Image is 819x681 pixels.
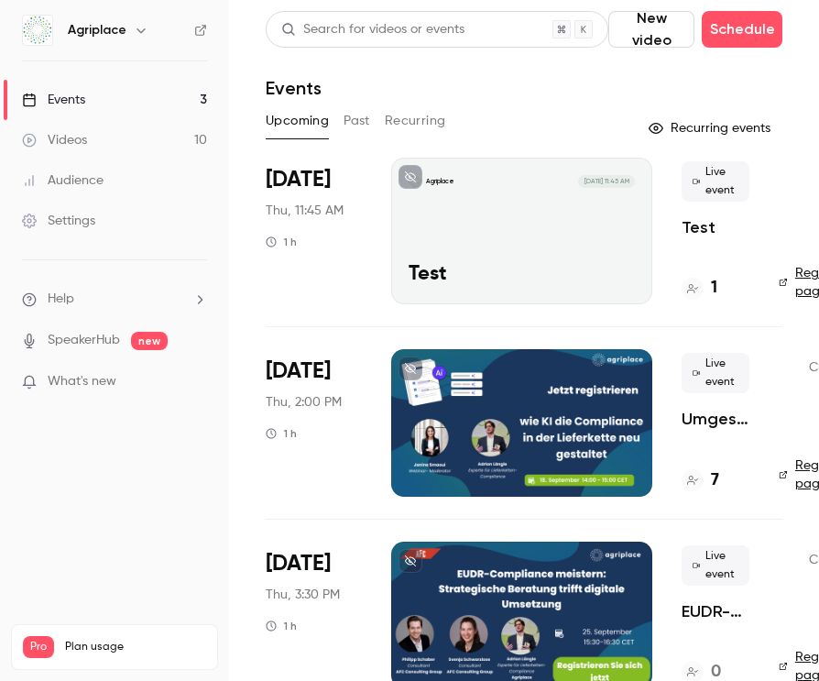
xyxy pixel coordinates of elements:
div: 1 h [266,619,297,633]
button: Recurring events [640,114,782,143]
span: What's new [48,372,116,391]
a: EUDR-Compliance meistern: Strategische Beratung trifft digitale Umsetzung [682,600,749,622]
span: Live event [682,161,749,202]
span: Thu, 3:30 PM [266,586,340,604]
h4: 7 [711,468,719,493]
button: New video [608,11,694,48]
button: Past [344,106,370,136]
div: 1 h [266,426,297,441]
span: [DATE] [266,165,331,194]
div: Events [22,91,85,109]
a: 1 [682,276,717,301]
span: Thu, 11:45 AM [266,202,344,220]
a: Umgestaltung der Compliance in der Lieferkette mit KI [682,408,749,430]
span: Thu, 2:00 PM [266,393,342,412]
h6: Agriplace [68,21,126,39]
a: Test [682,216,715,238]
span: [DATE] [266,357,331,386]
div: Sep 18 Thu, 2:00 PM (Europe/Amsterdam) [266,349,362,496]
div: Audience [22,171,104,190]
div: 1 h [266,235,297,249]
h4: 1 [711,276,717,301]
span: [DATE] [266,549,331,578]
span: Pro [23,636,54,658]
span: new [131,332,168,350]
div: Settings [22,212,95,230]
button: Schedule [702,11,782,48]
p: Test [409,263,635,287]
span: Help [48,290,74,309]
p: Agriplace [426,177,454,186]
h1: Events [266,77,322,99]
div: Search for videos or events [281,20,464,39]
button: Recurring [385,106,446,136]
span: Live event [682,545,749,586]
span: Live event [682,353,749,393]
a: 7 [682,468,719,493]
div: Sep 18 Thu, 11:45 AM (Europe/Amsterdam) [266,158,362,304]
a: Test Agriplace[DATE] 11:45 AMTest [391,158,652,304]
div: Videos [22,131,87,149]
button: Upcoming [266,106,329,136]
span: Plan usage [65,640,206,654]
li: help-dropdown-opener [22,290,207,309]
img: Agriplace [23,16,52,45]
a: SpeakerHub [48,331,120,350]
span: [DATE] 11:45 AM [578,175,634,188]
